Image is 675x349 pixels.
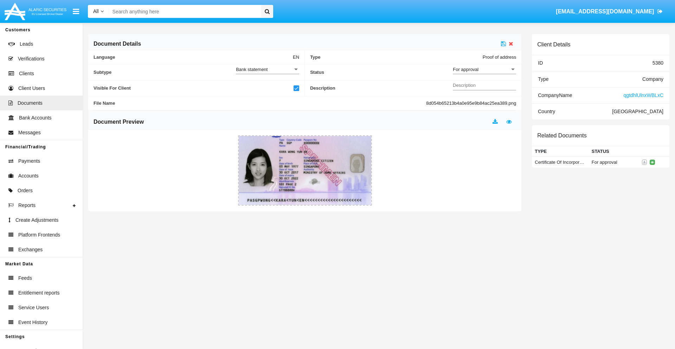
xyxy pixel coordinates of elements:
span: Payments [18,157,40,165]
h6: Client Details [537,41,570,48]
span: Exchanges [18,246,43,253]
span: Entitlement reports [18,289,60,297]
td: Certificate Of Incorporation [532,157,589,168]
span: [GEOGRAPHIC_DATA] [612,109,663,114]
span: Clients [19,70,34,77]
span: Subtype [94,64,236,80]
span: 8d054b65213b4a0e95e9b84ac25ea389.png [426,101,516,106]
span: Type [538,76,548,82]
span: Verifications [18,55,44,63]
td: For approval [589,157,639,168]
span: ID [538,60,543,66]
span: Feeds [18,274,32,282]
span: Service Users [18,304,49,311]
span: Client Users [18,85,45,92]
h6: Document Preview [94,118,144,126]
span: Description [310,80,453,96]
span: Bank Accounts [19,114,52,122]
span: All [93,8,99,14]
span: Platform Frontends [18,231,60,239]
img: Logo image [4,1,67,22]
span: Reports [18,202,36,209]
h6: Related Documents [537,132,587,139]
th: Type [532,146,589,157]
span: EN [293,54,299,60]
span: Bank statement [236,67,268,72]
span: Event History [18,319,47,326]
span: Accounts [18,172,39,180]
th: Status [589,146,639,157]
span: File Name [94,101,426,106]
span: Leads [20,40,33,48]
a: [EMAIL_ADDRESS][DOMAIN_NAME] [553,2,666,21]
span: Messages [18,129,41,136]
span: Create Adjustments [15,216,58,224]
span: Orders [18,187,33,194]
span: Status [310,64,453,80]
span: 5380 [652,60,663,66]
span: [EMAIL_ADDRESS][DOMAIN_NAME] [556,8,654,14]
span: For approval [453,67,478,72]
span: Language [94,54,293,60]
span: Proof of address [483,54,516,60]
span: Company Name [538,92,572,98]
span: Company [642,76,663,82]
input: Search [109,5,259,18]
span: Type [310,54,483,60]
span: qgtdhlUlnxWBLxC [623,92,663,98]
span: Country [538,109,555,114]
a: All [88,8,109,15]
span: Visible For Client [94,85,294,92]
span: Documents [18,99,43,107]
h6: Document Details [94,40,141,48]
